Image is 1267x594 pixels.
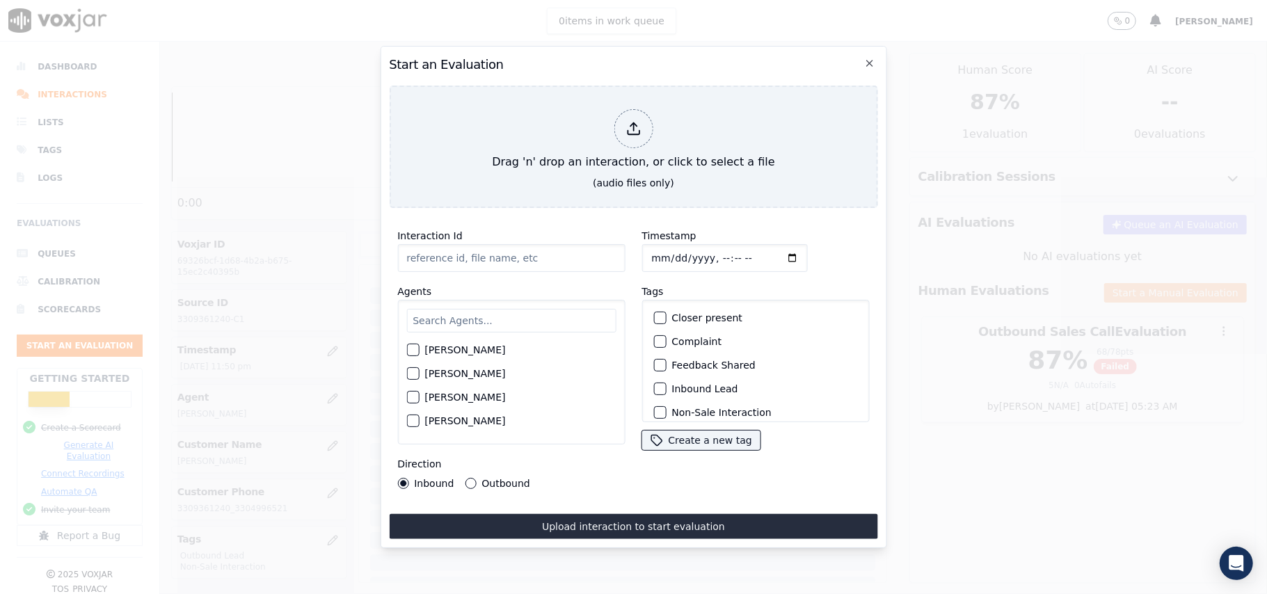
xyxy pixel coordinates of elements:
label: Inbound Lead [671,384,738,394]
label: Timestamp [642,230,696,241]
div: Open Intercom Messenger [1220,547,1253,580]
label: Inbound [414,479,454,488]
label: Complaint [671,337,722,346]
label: Feedback Shared [671,360,755,370]
div: (audio files only) [593,176,674,190]
label: Closer present [671,313,742,323]
h2: Start an Evaluation [389,55,877,74]
label: Interaction Id [397,230,462,241]
label: [PERSON_NAME] [424,392,505,402]
label: Agents [397,286,431,297]
div: Drag 'n' drop an interaction, or click to select a file [486,104,780,176]
input: Search Agents... [406,309,616,332]
button: Drag 'n' drop an interaction, or click to select a file (audio files only) [389,86,877,208]
label: Non-Sale Interaction [671,408,771,417]
input: reference id, file name, etc [397,244,625,272]
label: Outbound [481,479,529,488]
label: [PERSON_NAME] [424,369,505,378]
label: Direction [397,458,441,469]
label: [PERSON_NAME] [424,345,505,355]
label: [PERSON_NAME] [424,416,505,426]
button: Create a new tag [642,431,760,450]
label: Tags [642,286,663,297]
button: Upload interaction to start evaluation [389,514,877,539]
